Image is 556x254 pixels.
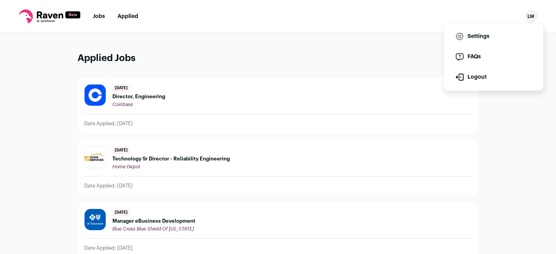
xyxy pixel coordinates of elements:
[78,52,478,65] h1: Applied Jobs
[112,164,140,169] span: Home Depot
[85,147,106,168] img: b19a57a6c75b3c8b5b7ed0dac4746bee61d00479f95ee46018fec310dc2ae26e.jpg
[112,84,130,92] span: [DATE]
[84,121,133,127] p: Date Applied: [DATE]
[525,10,537,23] button: Open dropdown
[78,78,478,133] a: [DATE] Director, Engineering Coinbase Date Applied: [DATE]
[450,27,537,46] a: Settings
[525,10,537,23] div: LW
[112,218,195,224] span: Manager eBusiness Development
[112,227,194,231] span: Blue Cross Blue Shield Of [US_STATE]
[112,209,130,216] span: [DATE]
[112,94,165,100] span: Director, Engineering
[450,47,537,66] a: FAQs
[112,146,130,154] span: [DATE]
[85,85,106,106] img: 55bbf246aa73a85c687d532725803f5d9ffc48ef4725632f152f27d8afc8361e.jpg
[112,156,230,162] span: Technology Sr Director - Reliability Engineering
[93,14,105,19] a: Jobs
[78,140,478,195] a: [DATE] Technology Sr Director - Reliability Engineering Home Depot Date Applied: [DATE]
[85,209,106,230] img: 0af23015223cb2230a5117227189b12257c0766a67e1744feb138ac78604828f.jpg
[84,183,133,189] p: Date Applied: [DATE]
[112,102,133,107] span: Coinbase
[84,245,133,251] p: Date Applied: [DATE]
[117,14,138,19] a: Applied
[450,68,537,86] button: Logout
